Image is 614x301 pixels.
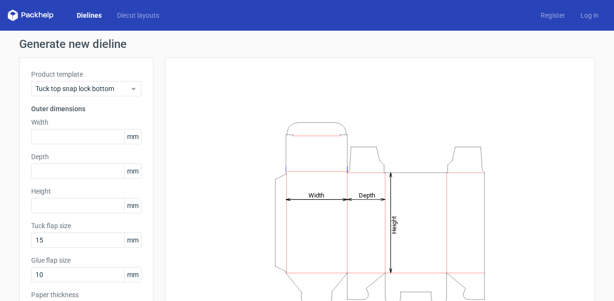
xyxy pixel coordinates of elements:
[19,38,595,50] h1: Generate new dieline
[124,233,141,247] span: mm
[109,11,167,20] a: Diecut layouts
[31,221,142,231] label: Tuck flap size
[31,186,142,196] label: Height
[308,191,324,198] tspan: Width
[124,267,141,282] span: mm
[390,216,398,233] tspan: Height
[124,164,141,178] span: mm
[31,69,142,79] label: Product template
[35,84,130,93] span: Tuck top snap lock bottom
[573,11,606,20] a: Log in
[31,290,142,300] label: Paper thickness
[124,129,141,144] span: mm
[124,198,141,213] span: mm
[31,104,142,114] h3: Outer dimensions
[31,152,142,162] label: Depth
[31,255,142,265] label: Glue flap size
[69,11,109,20] a: Dielines
[31,117,142,127] label: Width
[359,191,375,198] tspan: Depth
[533,11,573,20] a: Register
